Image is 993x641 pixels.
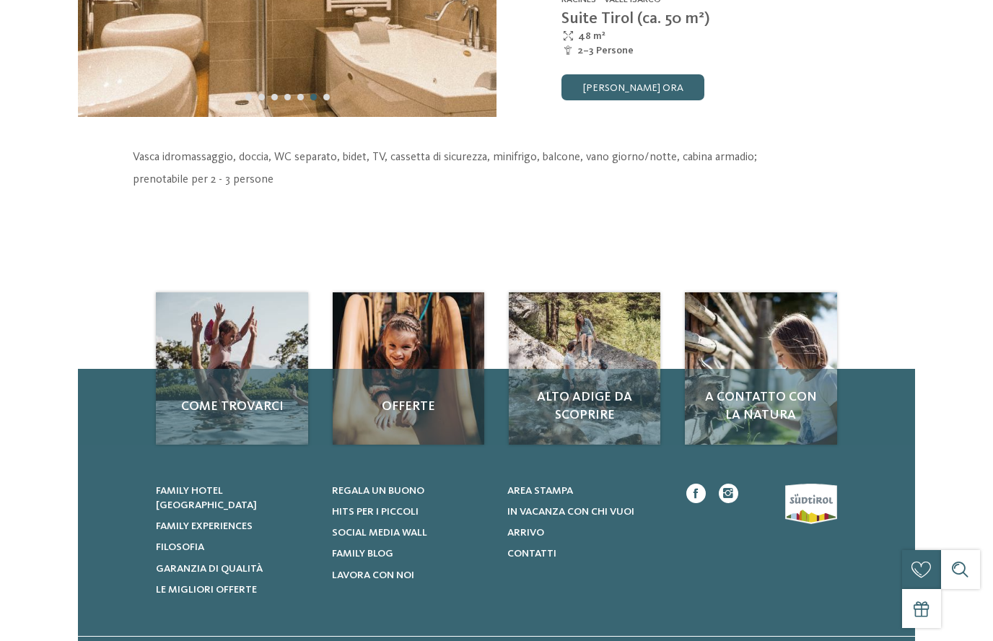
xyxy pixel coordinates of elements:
a: Garanzia di qualità [156,562,315,576]
a: Contatti [507,546,667,561]
span: 2–3 Persone [578,43,634,58]
a: [PERSON_NAME] ora [561,74,704,100]
span: Suite Tirol (ca. 50 m²) [561,11,710,27]
div: Carousel Page 3 [271,94,278,100]
a: Arrivo [507,526,667,540]
a: Suite Tirol (ca. 50 m²) Offerte [333,292,485,445]
span: A contatto con la natura [698,388,824,424]
div: Carousel Page 1 [245,94,252,100]
div: Carousel Page 5 [297,94,304,100]
span: Arrivo [507,528,544,538]
div: Carousel Page 7 [323,94,330,100]
a: In vacanza con chi vuoi [507,505,667,519]
span: Family Blog [332,549,393,559]
a: Family Blog [332,546,491,561]
a: Family experiences [156,519,315,533]
span: Alto Adige da scoprire [522,388,648,424]
span: Offerte [346,398,472,416]
a: Area stampa [507,484,667,498]
span: Filosofia [156,542,204,552]
div: Carousel Page 2 [258,94,265,100]
a: Family hotel [GEOGRAPHIC_DATA] [156,484,315,513]
span: Area stampa [507,486,573,496]
span: Garanzia di qualità [156,564,263,574]
span: 48 m² [578,29,605,43]
span: Regala un buono [332,486,424,496]
span: Family experiences [156,521,253,531]
span: Lavora con noi [332,570,414,580]
a: Le migliori offerte [156,583,315,597]
a: Suite Tirol (ca. 50 m²) Alto Adige da scoprire [509,292,661,445]
a: Filosofia [156,540,315,554]
img: Suite Tirol (ca. 50 m²) [509,292,661,445]
a: Suite Tirol (ca. 50 m²) Come trovarci [156,292,308,445]
span: Social Media Wall [332,528,427,538]
p: Vasca idromassaggio, doccia, WC separato, bidet, TV, cassetta di sicurezza, minifrigo, balcone, v... [133,149,861,166]
img: Suite Tirol (ca. 50 m²) [333,292,485,445]
span: Come trovarci [169,398,295,416]
span: Contatti [507,549,556,559]
span: In vacanza con chi vuoi [507,507,634,517]
img: Suite Tirol (ca. 50 m²) [685,292,837,445]
a: Suite Tirol (ca. 50 m²) A contatto con la natura [685,292,837,445]
div: Carousel Pagination [242,91,333,104]
span: Hits per i piccoli [332,507,419,517]
div: Carousel Page 6 (Current Slide) [310,94,317,100]
a: Lavora con noi [332,568,491,583]
a: Social Media Wall [332,526,491,540]
div: Carousel Page 4 [284,94,291,100]
span: Family hotel [GEOGRAPHIC_DATA] [156,486,257,510]
a: Hits per i piccoli [332,505,491,519]
img: Suite Tirol (ca. 50 m²) [156,292,308,445]
a: Regala un buono [332,484,491,498]
span: Le migliori offerte [156,585,257,595]
p: prenotabile per 2 - 3 persone [133,172,861,188]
